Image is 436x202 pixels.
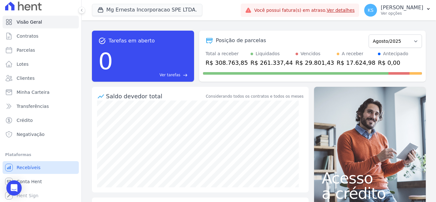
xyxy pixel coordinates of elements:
span: a crédito [322,186,418,201]
span: KS [368,8,373,12]
div: Vencidos [301,50,320,57]
a: Recebíveis [3,161,79,174]
span: Conta Hent [17,178,42,185]
div: R$ 308.763,85 [206,58,248,67]
div: Liquidados [256,50,280,57]
a: Contratos [3,30,79,42]
button: KS [PERSON_NAME] Ver opções [359,1,436,19]
a: Transferências [3,100,79,113]
span: Ver tarefas [160,72,180,78]
span: Transferências [17,103,49,109]
span: task_alt [98,37,106,45]
div: 0 [98,45,113,78]
a: Negativação [3,128,79,141]
a: Conta Hent [3,175,79,188]
div: R$ 29.801,43 [296,58,334,67]
span: Recebíveis [17,164,41,171]
div: Saldo devedor total [106,92,205,101]
a: Crédito [3,114,79,127]
span: Negativação [17,131,45,138]
div: Antecipado [383,50,408,57]
span: Minha Carteira [17,89,49,95]
a: Parcelas [3,44,79,56]
a: Ver detalhes [327,8,355,13]
span: Clientes [17,75,34,81]
div: Open Intercom Messenger [6,180,22,196]
a: Clientes [3,72,79,85]
p: [PERSON_NAME] [381,4,423,11]
div: Total a receber [206,50,248,57]
p: Ver opções [381,11,423,16]
div: Plataformas [5,151,76,159]
span: Você possui fatura(s) em atraso. [254,7,355,14]
span: Tarefas em aberto [109,37,155,45]
span: Acesso [322,170,418,186]
a: Minha Carteira [3,86,79,99]
span: east [183,73,188,78]
div: R$ 0,00 [378,58,408,67]
span: Lotes [17,61,29,67]
span: Contratos [17,33,38,39]
div: R$ 17.624,98 [337,58,375,67]
a: Visão Geral [3,16,79,28]
div: R$ 261.337,44 [251,58,293,67]
button: Mg Ernesta Incorporacao SPE LTDA. [92,4,202,16]
div: Considerando todos os contratos e todos os meses [206,94,304,99]
a: Ver tarefas east [116,72,188,78]
div: Posição de parcelas [216,37,266,44]
span: Crédito [17,117,33,123]
span: Visão Geral [17,19,42,25]
a: Lotes [3,58,79,71]
span: Parcelas [17,47,35,53]
div: A receber [342,50,364,57]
